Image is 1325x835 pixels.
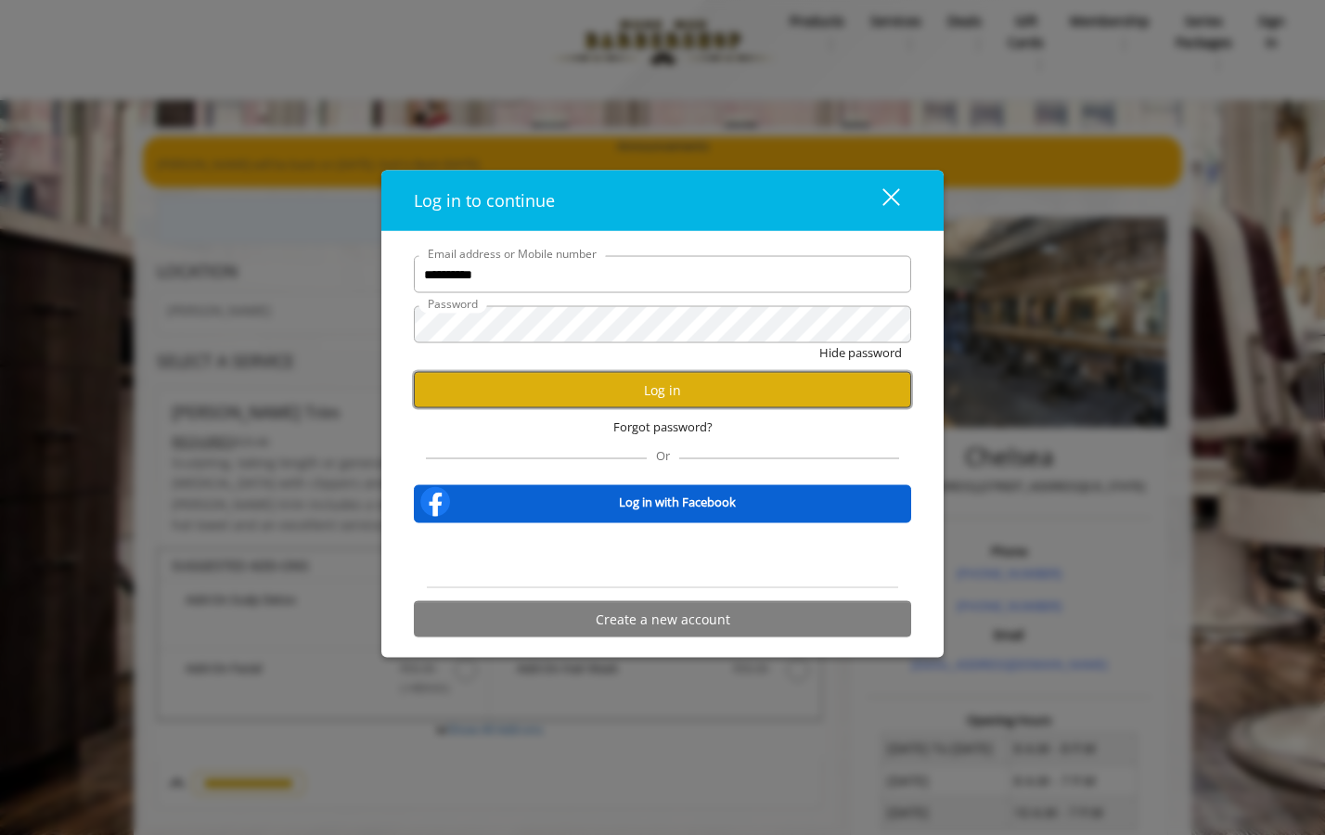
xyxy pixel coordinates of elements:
span: Log in to continue [414,189,555,212]
button: Log in [414,372,911,408]
div: close dialog [861,186,898,214]
button: close dialog [848,182,911,220]
button: Create a new account [414,601,911,637]
iframe: Sign in with Google Button [560,535,765,576]
span: Or [647,447,679,464]
label: Email address or Mobile number [418,245,606,263]
span: Forgot password? [613,417,713,437]
img: facebook-logo [417,483,454,520]
button: Hide password [819,343,902,363]
input: Password [414,306,911,343]
b: Log in with Facebook [619,492,736,511]
input: Email address or Mobile number [414,256,911,293]
label: Password [418,295,487,313]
